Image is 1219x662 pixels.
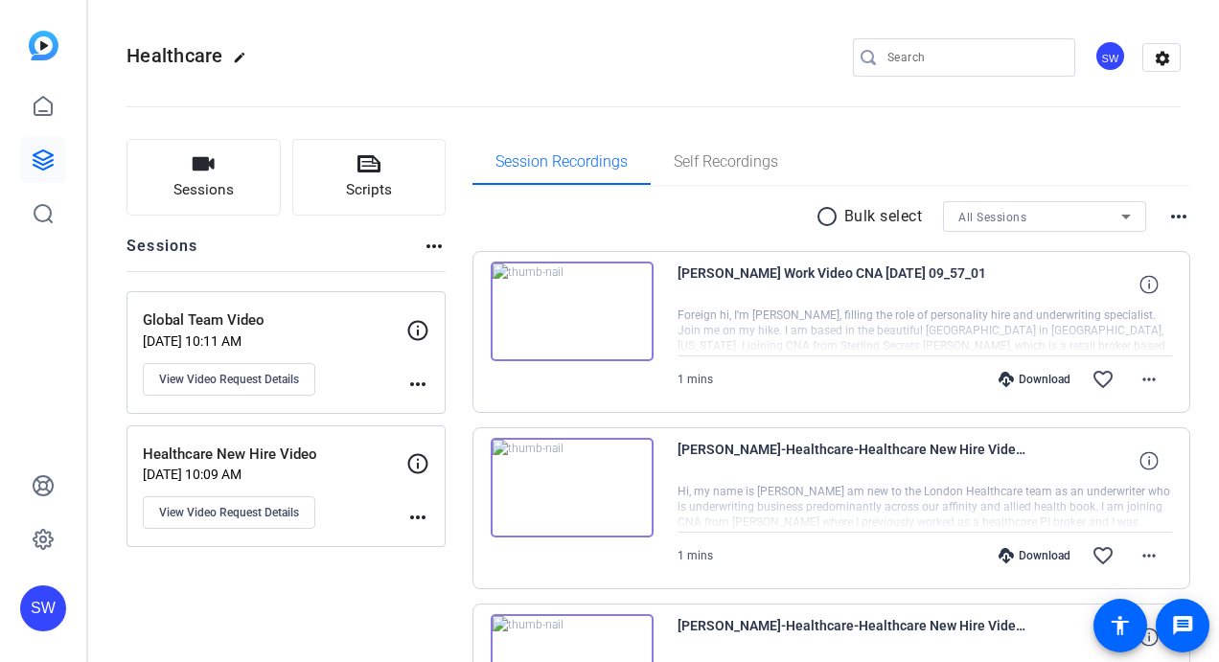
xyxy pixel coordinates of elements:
[1094,40,1128,74] ngx-avatar: Steve Winiecki
[406,506,429,529] mat-icon: more_horiz
[1092,368,1115,391] mat-icon: favorite_border
[816,205,844,228] mat-icon: radio_button_unchecked
[1092,544,1115,567] mat-icon: favorite_border
[173,179,234,201] span: Sessions
[1109,614,1132,637] mat-icon: accessibility
[233,51,256,74] mat-icon: edit
[678,614,1032,660] span: [PERSON_NAME]-Healthcare-Healthcare New Hire Video-1747579688405-webcam
[491,438,654,537] img: thumb-nail
[126,44,223,67] span: Healthcare
[143,467,406,482] p: [DATE] 10:09 AM
[143,333,406,349] p: [DATE] 10:11 AM
[495,154,628,170] span: Session Recordings
[1143,44,1182,73] mat-icon: settings
[423,235,446,258] mat-icon: more_horiz
[346,179,392,201] span: Scripts
[989,548,1080,563] div: Download
[292,139,447,216] button: Scripts
[143,309,406,331] p: Global Team Video
[126,235,198,271] h2: Sessions
[958,211,1026,224] span: All Sessions
[29,31,58,60] img: blue-gradient.svg
[674,154,778,170] span: Self Recordings
[678,373,713,386] span: 1 mins
[143,444,406,466] p: Healthcare New Hire Video
[678,262,1032,308] span: [PERSON_NAME] Work Video CNA [DATE] 09_57_01
[159,372,299,387] span: View Video Request Details
[491,262,654,361] img: thumb-nail
[126,139,281,216] button: Sessions
[159,505,299,520] span: View Video Request Details
[989,372,1080,387] div: Download
[887,46,1060,69] input: Search
[1094,40,1126,72] div: SW
[1171,614,1194,637] mat-icon: message
[406,373,429,396] mat-icon: more_horiz
[1167,205,1190,228] mat-icon: more_horiz
[143,496,315,529] button: View Video Request Details
[1138,368,1161,391] mat-icon: more_horiz
[678,438,1032,484] span: [PERSON_NAME]-Healthcare-Healthcare New Hire Video-1757576738778-webcam
[1138,544,1161,567] mat-icon: more_horiz
[678,549,713,562] span: 1 mins
[844,205,923,228] p: Bulk select
[20,585,66,631] div: SW
[143,363,315,396] button: View Video Request Details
